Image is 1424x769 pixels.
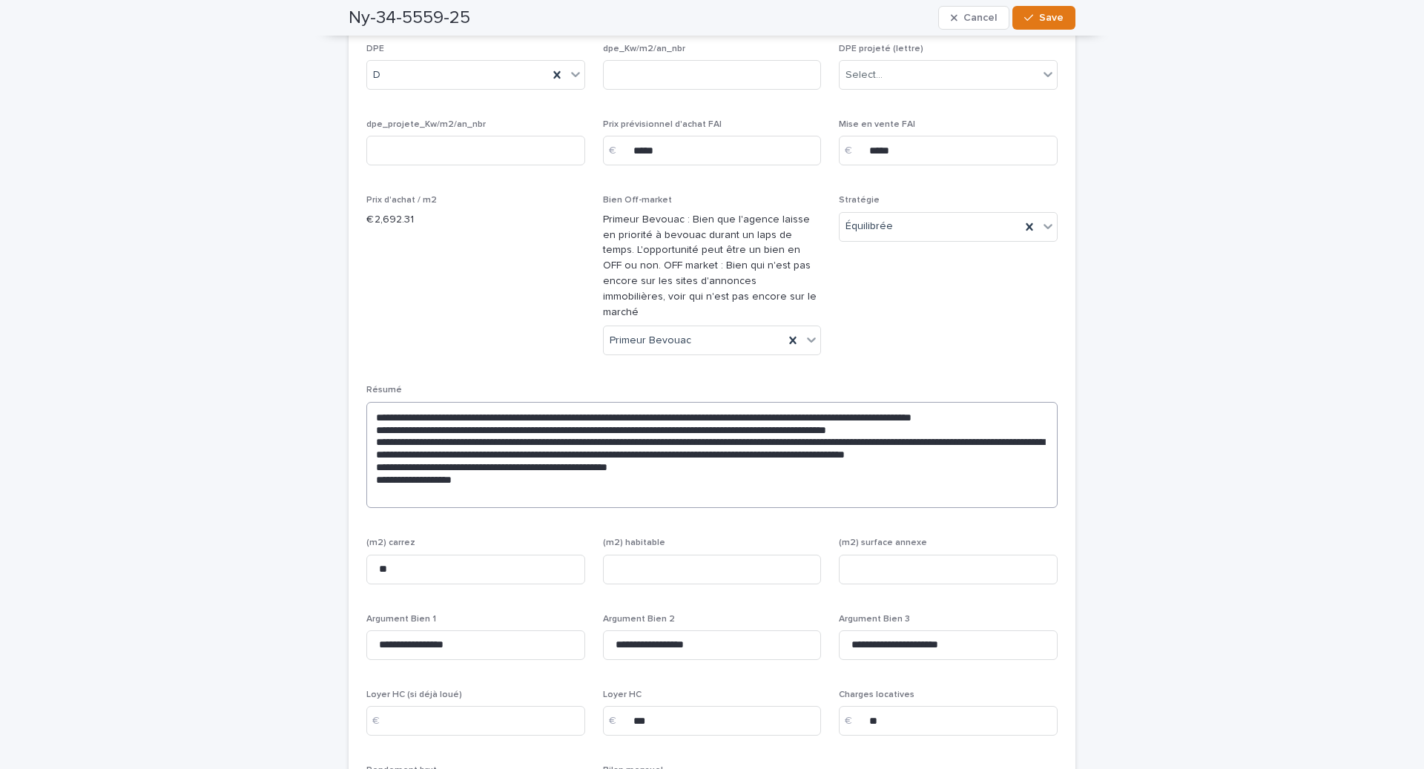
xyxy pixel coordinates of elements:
span: Prix prévisionnel d'achat FAI [603,120,722,129]
button: Save [1012,6,1075,30]
h2: Ny-34-5559-25 [349,7,470,29]
span: dpe_Kw/m2/an_nbr [603,44,685,53]
div: € [603,706,633,736]
div: € [366,706,396,736]
button: Cancel [938,6,1009,30]
span: Loyer HC [603,690,642,699]
div: € [603,136,633,165]
span: Prix d'achat / m2 [366,196,437,205]
span: Mise en vente FAI [839,120,915,129]
span: (m2) carrez [366,538,415,547]
span: Bien Off-market [603,196,672,205]
div: € [839,706,868,736]
div: Select... [845,67,883,83]
span: Résumé [366,386,402,395]
span: Loyer HC (si déjà loué) [366,690,462,699]
span: Argument Bien 2 [603,615,675,624]
span: Argument Bien 3 [839,615,910,624]
span: dpe_projete_Kw/m2/an_nbr [366,120,486,129]
span: D [373,67,380,83]
span: Stratégie [839,196,880,205]
span: DPE [366,44,384,53]
span: Cancel [963,13,997,23]
span: (m2) habitable [603,538,665,547]
span: Argument Bien 1 [366,615,436,624]
span: DPE projeté (lettre) [839,44,923,53]
div: € [839,136,868,165]
span: Équilibrée [845,219,893,234]
p: Primeur Bevouac : Bien que l'agence laisse en priorité à bevouac durant un laps de temps. L'oppor... [603,212,822,320]
span: (m2) surface annexe [839,538,927,547]
span: Primeur Bevouac [610,333,691,349]
span: Charges locatives [839,690,914,699]
span: Save [1039,13,1064,23]
p: € 2,692.31 [366,212,585,228]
